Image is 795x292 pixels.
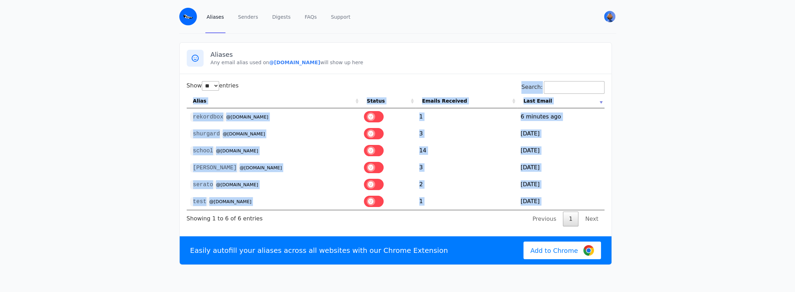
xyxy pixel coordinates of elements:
[211,59,604,66] p: Any email alias used on will show up here
[563,212,578,226] a: 1
[517,125,604,142] td: [DATE]
[360,94,416,108] th: Status: activate to sort column ascending
[190,146,216,156] code: school
[521,84,604,90] label: Search:
[179,8,197,25] img: Email Monster
[223,131,265,136] small: @[DOMAIN_NAME]
[416,108,517,125] td: 1
[187,82,239,89] label: Show entries
[416,193,517,210] td: 1
[240,165,282,170] small: @[DOMAIN_NAME]
[583,245,594,256] img: Google Chrome Logo
[604,11,615,22] img: Bob's Avatar
[209,199,251,204] small: @[DOMAIN_NAME]
[216,148,258,153] small: @[DOMAIN_NAME]
[603,10,616,23] button: User menu
[416,94,517,108] th: Emails Received: activate to sort column ascending
[416,125,517,142] td: 3
[187,94,361,108] th: Alias: activate to sort column ascending
[517,142,604,159] td: [DATE]
[211,50,604,59] h3: Aliases
[416,159,517,176] td: 3
[202,81,219,91] select: Showentries
[523,242,601,259] a: Add to Chrome
[416,142,517,159] td: 14
[526,212,562,226] a: Previous
[530,246,578,255] span: Add to Chrome
[517,108,604,125] td: 6 minutes ago
[190,245,448,255] p: Easily autofill your aliases across all websites with our Chrome Extension
[416,176,517,193] td: 2
[190,180,216,189] code: serato
[517,193,604,210] td: [DATE]
[269,60,320,65] b: @[DOMAIN_NAME]
[190,163,240,172] code: [PERSON_NAME]
[216,182,258,187] small: @[DOMAIN_NAME]
[190,197,209,206] code: test
[517,94,604,108] th: Last Email: activate to sort column ascending
[517,159,604,176] td: [DATE]
[187,210,263,223] div: Showing 1 to 6 of 6 entries
[190,129,223,139] code: shurgard
[517,176,604,193] td: [DATE]
[226,114,268,120] small: @[DOMAIN_NAME]
[190,112,226,122] code: rekordbox
[579,212,604,226] a: Next
[544,81,604,94] input: Search:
